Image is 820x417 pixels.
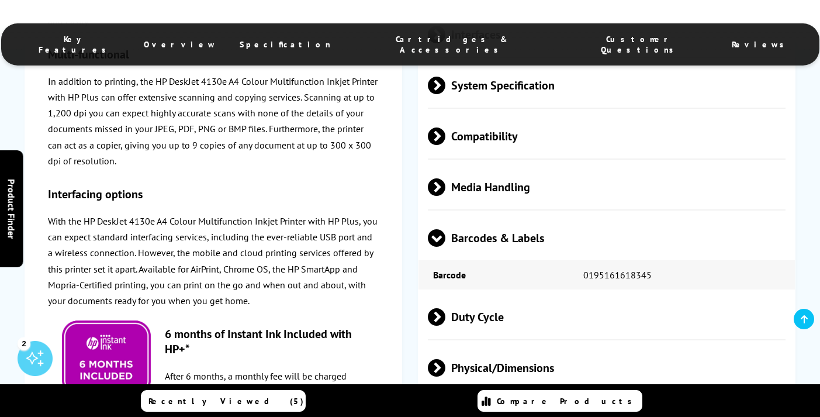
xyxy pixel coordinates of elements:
p: With the HP DeskJet 4130e A4 Colour Multifunction Inkjet Printer with HP Plus, you can expect sta... [48,213,379,309]
span: Barcodes & Labels [428,216,786,260]
span: Cartridges & Accessories [354,34,549,55]
td: 0195161618345 [569,260,795,290]
span: Recently Viewed (5) [148,396,304,406]
span: Duty Cycle [428,295,786,339]
p: In addition to printing, the HP DeskJet 4130e A4 Colour Multifunction Inkjet Printer with HP Plus... [48,73,379,168]
span: Compatibility [428,115,786,158]
span: Physical/Dimensions [428,346,786,390]
span: Reviews [732,39,790,50]
span: Product Finder [6,178,18,239]
h3: 6 months of Instant Ink Included with HP+* [48,326,379,357]
h3: Interfacing options [48,187,379,202]
a: Recently Viewed (5) [141,390,306,412]
span: System Specification [428,64,786,108]
img: HP-6-Months-Instant-Ink-Logo3.png [62,320,151,395]
div: 2 [18,337,30,350]
span: Customer Questions [573,34,708,55]
span: Overview [144,39,216,50]
span: Compare Products [497,396,638,406]
span: Media Handling [428,166,786,209]
a: Compare Products [478,390,642,412]
span: Specification [240,39,331,50]
td: Barcode [418,260,569,290]
span: Key Features [30,34,121,55]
